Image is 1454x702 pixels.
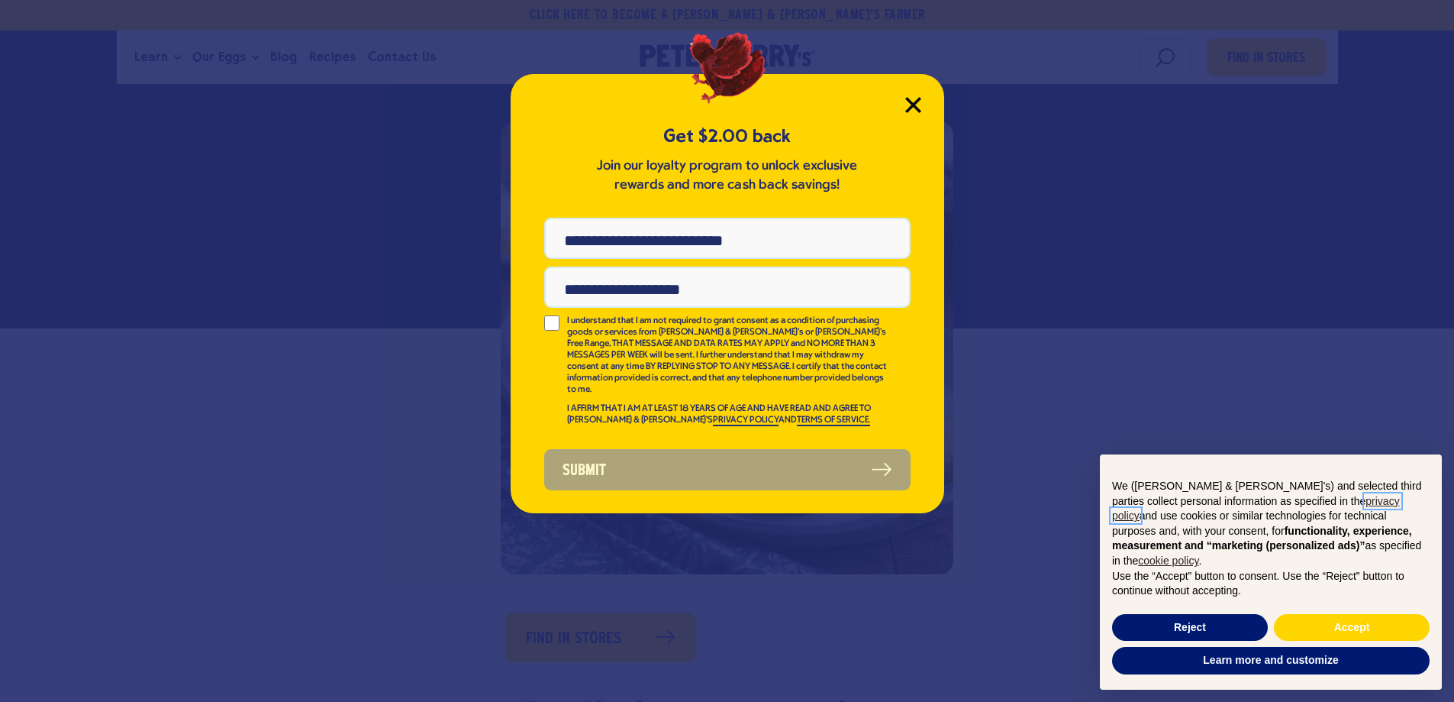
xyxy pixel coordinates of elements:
[1112,614,1268,642] button: Reject
[567,315,889,396] p: I understand that I am not required to grant consent as a condition of purchasing goods or servic...
[1274,614,1430,642] button: Accept
[905,97,921,113] button: Close Modal
[1088,442,1454,702] div: Notice
[544,124,911,149] h5: Get $2.00 back
[544,315,559,331] input: I understand that I am not required to grant consent as a condition of purchasing goods or servic...
[567,403,889,426] p: I AFFIRM THAT I AM AT LEAST 18 YEARS OF AGE AND HAVE READ AND AGREE TO [PERSON_NAME] & [PERSON_NA...
[797,416,870,426] a: TERMS OF SERVICE.
[713,416,779,426] a: PRIVACY POLICY
[544,449,911,490] button: Submit
[594,157,861,195] p: Join our loyalty program to unlock exclusive rewards and more cash back savings!
[1112,495,1400,522] a: privacy policy
[1138,555,1198,567] a: cookie policy
[1112,569,1430,599] p: Use the “Accept” button to consent. Use the “Reject” button to continue without accepting.
[1112,479,1430,569] p: We ([PERSON_NAME] & [PERSON_NAME]'s) and selected third parties collect personal information as s...
[1112,647,1430,675] button: Learn more and customize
